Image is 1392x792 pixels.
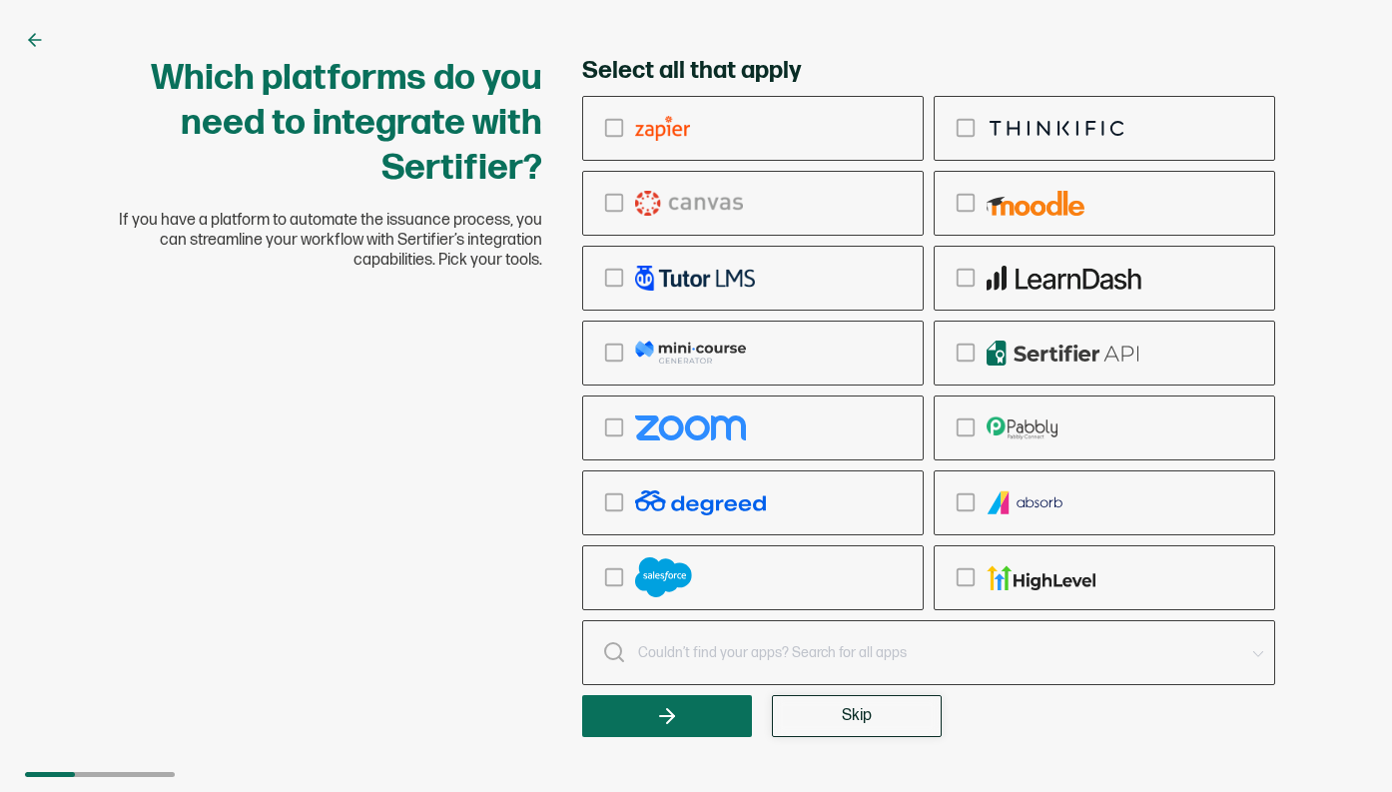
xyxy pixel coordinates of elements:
span: If you have a platform to automate the issuance process, you can streamline your workflow with Se... [117,211,542,271]
button: Skip [772,695,942,737]
img: salesforce [635,557,692,597]
img: moodle [987,191,1084,216]
img: thinkific [987,116,1127,141]
img: zoom [635,415,746,440]
img: canvas [635,191,743,216]
span: Skip [842,708,872,724]
h1: Which platforms do you need to integrate with Sertifier? [117,56,542,191]
iframe: Chat Widget [1292,696,1392,792]
span: Select all that apply [582,56,801,86]
img: mcg [635,341,746,366]
img: learndash [987,266,1141,291]
img: absorb [987,490,1064,515]
img: degreed [635,490,766,515]
img: zapier [635,116,690,141]
img: pabbly [987,415,1057,440]
input: Couldn’t find your apps? Search for all apps [582,620,1275,685]
img: api [987,341,1139,366]
img: tutor [635,266,755,291]
div: checkbox-group [582,96,1275,610]
img: gohighlevel [987,565,1095,590]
